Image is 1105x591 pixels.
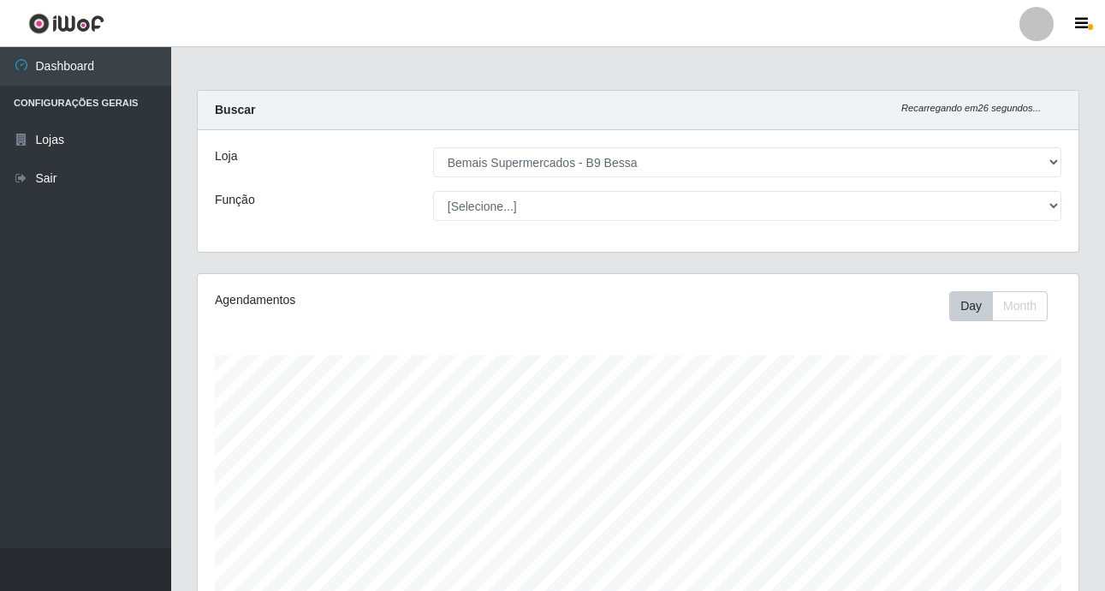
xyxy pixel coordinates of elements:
[901,103,1041,113] i: Recarregando em 26 segundos...
[215,103,255,116] strong: Buscar
[28,13,104,34] img: CoreUI Logo
[949,291,993,321] button: Day
[215,291,553,309] div: Agendamentos
[215,191,255,209] label: Função
[949,291,1061,321] div: Toolbar with button groups
[215,147,237,165] label: Loja
[992,291,1048,321] button: Month
[949,291,1048,321] div: First group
